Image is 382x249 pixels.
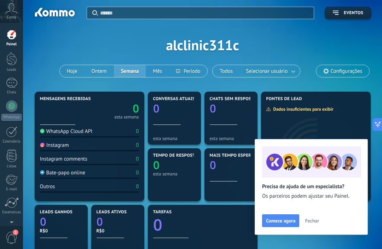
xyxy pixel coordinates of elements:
text: 0 [210,158,216,173]
div: 0 [136,169,139,176]
text: 0 [153,158,160,173]
h2: Precisa de ajuda de um especialista? [262,183,360,190]
span: 1 [13,230,18,235]
div: Instagram comments [40,156,87,162]
div: Bate-papo online [40,169,85,176]
span: Chats sem respostas [210,97,259,102]
div: Painel [1,42,22,47]
button: Semana [114,65,146,77]
img: WhatsApp Cloud API [40,129,45,133]
span: Tempo de resposta [153,153,198,158]
div: esta semana [153,171,196,176]
span: Fontes de lead [266,97,302,102]
span: Conversas atuais [153,97,195,102]
div: esta semana [210,136,252,141]
div: 0 [136,183,139,190]
button: Todos [213,65,240,77]
span: Mais tempo esperando [210,153,264,158]
img: Bate-papo online [40,170,45,175]
div: WhatsApp Cloud API [40,128,93,135]
div: esta semana [153,136,196,141]
div: Calendário [1,139,22,144]
span: Mensagens recebidas [40,97,91,102]
div: 0 [136,128,139,135]
button: Mês [146,65,169,77]
span: Selecionar usuário [244,66,289,76]
div: E-mail [1,187,22,192]
span: Configurações [331,68,362,74]
img: Instagram [40,143,45,147]
div: Outros [40,183,55,190]
div: Chats [1,90,22,95]
text: 0 [133,101,139,116]
span: Comece agora [266,218,295,223]
text: 0 [153,101,160,116]
div: esta semana [114,115,139,119]
span: Tarefas [153,210,172,215]
button: Eventos [325,7,371,19]
div: Leads [1,68,22,72]
button: Período [169,65,207,77]
div: Dados insuficientes para exibir [266,106,338,112]
text: 0 [97,214,103,229]
span: Os parceiros podem ajustar seu Painel. [262,193,360,200]
div: Instagram [40,142,69,149]
button: Selecionar usuário [240,65,300,77]
span: Conta [7,15,16,20]
a: 0 [97,214,139,229]
div: 0 [136,142,139,149]
button: Hoje [60,65,85,77]
div: Estatísticas [1,210,22,215]
div: 0 [136,156,139,162]
text: 0 [40,214,46,229]
div: R$0 [97,228,139,234]
span: Fechar [305,218,319,223]
a: 0 [40,214,82,229]
a: 0 [153,214,252,236]
button: Comece agora [262,214,299,227]
span: Leads ganhos [40,210,73,215]
div: WhatsApp [1,114,22,121]
button: Fechar [302,215,322,226]
span: Eventos [344,11,363,16]
button: Ontem [84,65,114,77]
div: R$0 [40,228,82,234]
div: Listas [1,164,22,169]
text: 0 [210,101,216,116]
text: 0 [153,214,162,236]
span: Leads ativos [97,210,127,215]
a: 0 [89,101,139,116]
